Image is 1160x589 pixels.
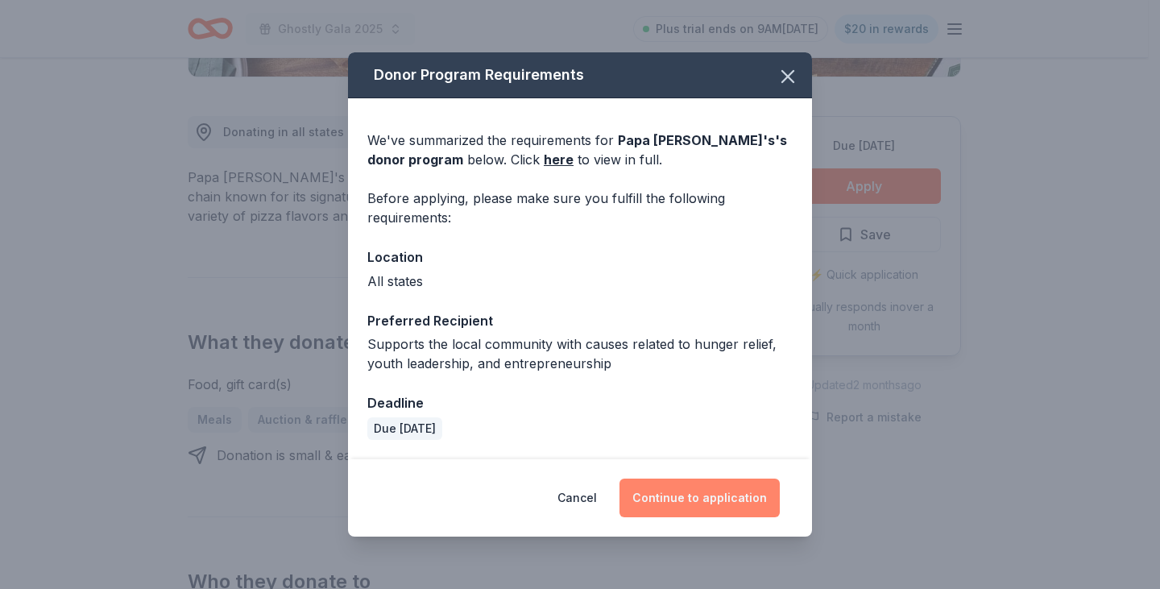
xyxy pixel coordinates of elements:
[367,247,793,268] div: Location
[367,131,793,169] div: We've summarized the requirements for below. Click to view in full.
[367,417,442,440] div: Due [DATE]
[367,392,793,413] div: Deadline
[557,479,597,517] button: Cancel
[544,150,574,169] a: here
[367,310,793,331] div: Preferred Recipient
[619,479,780,517] button: Continue to application
[367,334,793,373] div: Supports the local community with causes related to hunger relief, youth leadership, and entrepre...
[367,272,793,291] div: All states
[367,189,793,227] div: Before applying, please make sure you fulfill the following requirements:
[348,52,812,98] div: Donor Program Requirements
